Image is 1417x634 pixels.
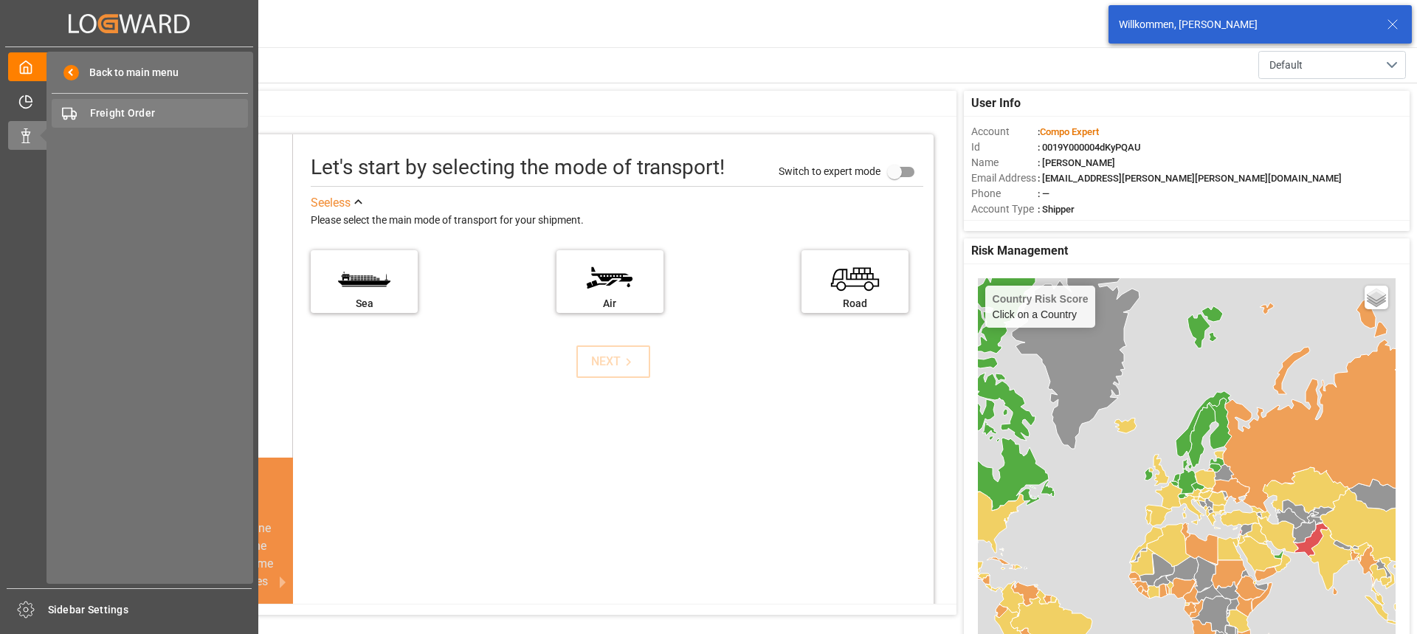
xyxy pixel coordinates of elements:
div: Air [564,296,656,311]
span: : Shipper [1038,204,1075,215]
span: Back to main menu [79,65,179,80]
div: Let's start by selecting the mode of transport! [311,152,725,183]
span: Switch to expert mode [779,165,880,176]
span: Compo Expert [1040,126,1099,137]
button: NEXT [576,345,650,378]
div: Sea [318,296,410,311]
span: Account Type [971,201,1038,217]
span: Email Address [971,170,1038,186]
span: : [1038,126,1099,137]
span: Risk Management [971,242,1068,260]
a: My Cockpit [8,52,250,81]
div: Willkommen, [PERSON_NAME] [1119,17,1373,32]
a: Freight Order [52,99,248,128]
button: open menu [1258,51,1406,79]
span: Account [971,124,1038,139]
div: Please select the main mode of transport for your shipment. [311,212,923,230]
span: Sidebar Settings [48,602,252,618]
a: Timeslot Management [8,86,250,115]
span: Name [971,155,1038,170]
h4: Country Risk Score [993,293,1089,305]
span: : — [1038,188,1049,199]
a: Layers [1365,286,1388,309]
span: Phone [971,186,1038,201]
div: See less [311,194,351,212]
span: Freight Order [90,106,249,121]
span: Default [1269,58,1303,73]
div: NEXT [591,353,636,371]
span: User Info [971,94,1021,112]
div: Road [809,296,901,311]
span: : 0019Y000004dKyPQAU [1038,142,1141,153]
span: : [EMAIL_ADDRESS][PERSON_NAME][PERSON_NAME][DOMAIN_NAME] [1038,173,1342,184]
div: Click on a Country [993,293,1089,320]
span: Id [971,139,1038,155]
span: : [PERSON_NAME] [1038,157,1115,168]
